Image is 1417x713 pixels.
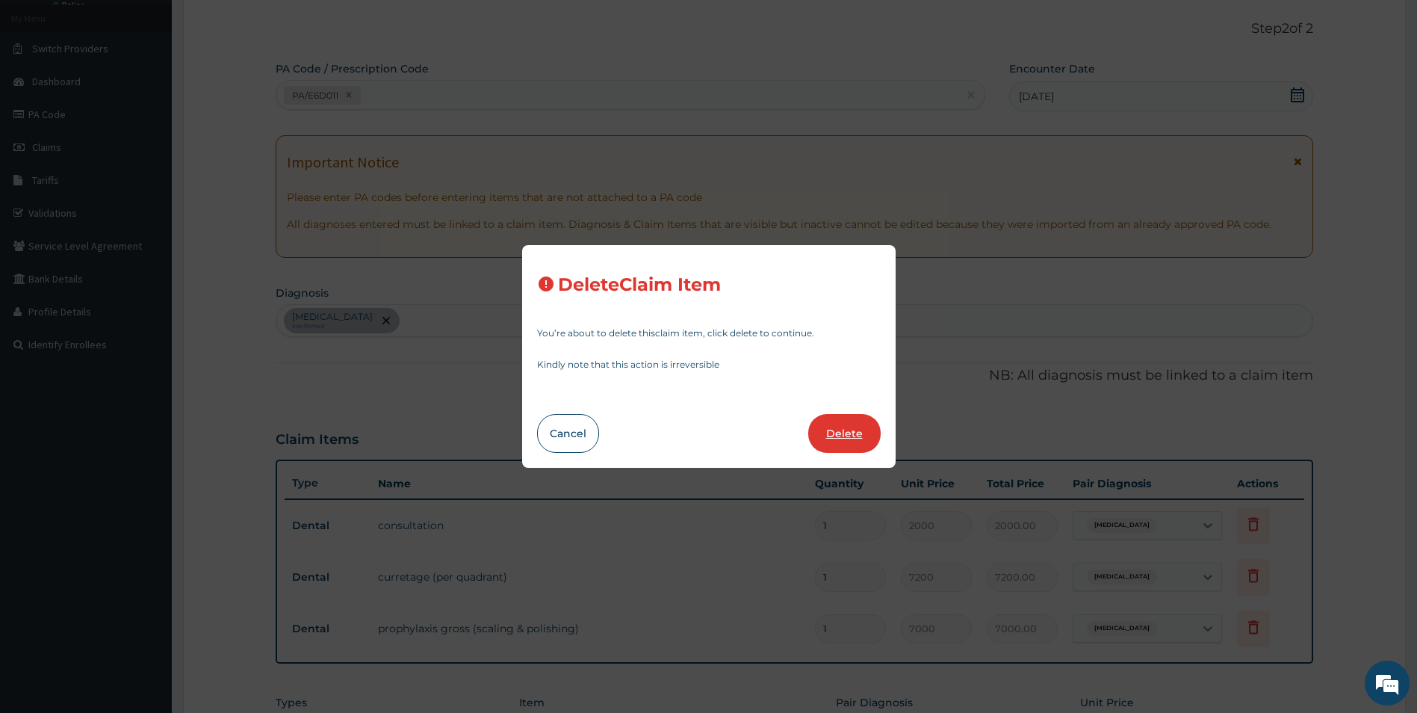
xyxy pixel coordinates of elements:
img: d_794563401_company_1708531726252_794563401 [28,75,61,112]
span: We're online! [87,188,206,339]
button: Delete [808,414,881,453]
p: Kindly note that this action is irreversible [537,360,881,369]
button: Cancel [537,414,599,453]
textarea: Type your message and hit 'Enter' [7,408,285,460]
div: Minimize live chat window [245,7,281,43]
p: You’re about to delete this claim item , click delete to continue. [537,329,881,338]
div: Chat with us now [78,84,251,103]
h3: Delete Claim Item [558,275,721,295]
